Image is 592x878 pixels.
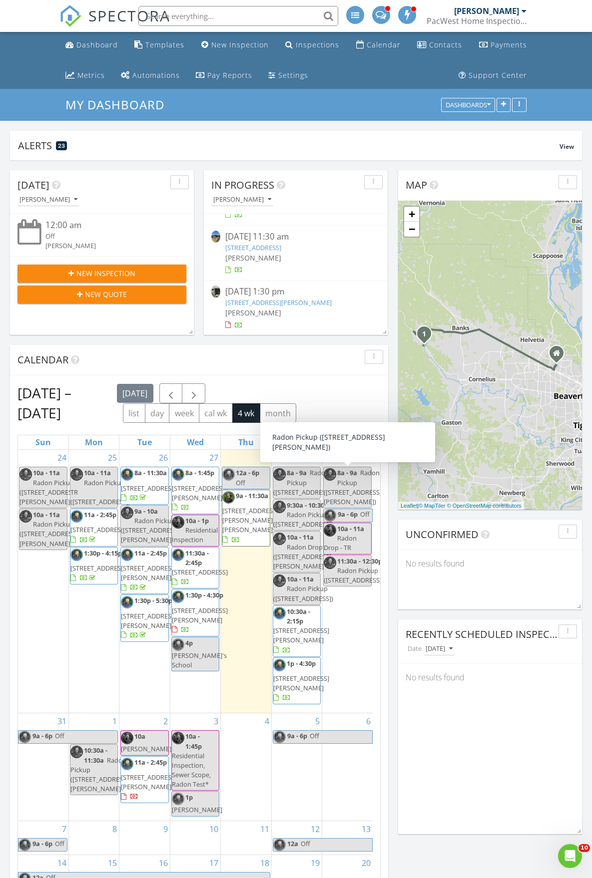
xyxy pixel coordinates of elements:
[121,507,133,519] img: img_0161headshot.jpg
[110,713,119,729] a: Go to September 1, 2025
[85,289,127,299] span: New Quote
[207,450,220,466] a: Go to August 27, 2025
[145,403,170,423] button: day
[182,383,205,404] button: Next
[404,222,419,237] a: Zoom out
[17,193,79,207] button: [PERSON_NAME]
[121,549,133,561] img: img_0182headshot.jpg
[427,16,527,26] div: PacWest Home Inspections
[17,383,117,423] h2: [DATE] – [DATE]
[258,450,271,466] a: Go to August 28, 2025
[422,331,426,338] i: 1
[170,450,220,713] td: Go to August 27, 2025
[33,468,60,477] span: 10a - 11a
[121,611,177,630] span: [STREET_ADDRESS][PERSON_NAME]
[469,70,527,80] div: Support Center
[17,265,186,283] button: New Inspection
[171,589,219,636] a: 1:30p - 4:30p [STREET_ADDRESS][PERSON_NAME]
[406,627,579,641] span: Recently Scheduled Inspections
[70,547,118,585] a: 1:30p - 4:15p [STREET_ADDRESS]
[134,549,167,558] span: 11a - 2:45p
[121,516,179,544] span: Radon Pickup ([STREET_ADDRESS][PERSON_NAME])
[121,468,133,481] img: img_0182headshot.jpg
[324,566,384,585] span: Radon Pickup ([STREET_ADDRESS])
[273,607,329,654] a: 10:30a - 2:15p [STREET_ADDRESS][PERSON_NAME]
[157,855,170,871] a: Go to September 16, 2025
[76,268,135,279] span: New Inspection
[55,731,64,740] span: Off
[207,821,220,837] a: Go to September 10, 2025
[172,484,228,502] span: [STREET_ADDRESS][PERSON_NAME]
[19,478,77,506] span: Radon Pickup ([STREET_ADDRESS][PERSON_NAME])
[65,96,173,113] a: My Dashboard
[83,435,105,449] a: Monday
[211,231,220,243] img: 9357865%2Fcover_photos%2F4KXugvvHim5VYzhxfek9%2Fsmall.jpg
[360,450,373,466] a: Go to August 30, 2025
[560,142,574,151] span: View
[232,403,260,423] button: 4 wk
[172,468,184,481] img: img_0182headshot.jpg
[324,468,336,481] img: img_0161headshot.jpg
[273,501,286,513] img: img_0161headshot.jpg
[58,142,65,149] span: 23
[172,549,184,561] img: img_0182headshot.jpg
[273,510,333,529] span: Radon Pickup ([STREET_ADDRESS])
[18,139,560,152] div: Alerts
[273,657,321,705] a: 1p - 4:30p [STREET_ADDRESS][PERSON_NAME]
[17,286,186,303] button: New Quote
[211,178,274,192] span: In Progress
[19,520,77,548] span: Radon Pickup ([STREET_ADDRESS][PERSON_NAME])
[161,821,170,837] a: Go to September 9, 2025
[339,435,356,449] a: Saturday
[273,839,286,851] img: img_0182headshot.jpg
[134,732,145,741] span: 10a
[172,468,228,512] a: 8a - 1:45p [STREET_ADDRESS][PERSON_NAME]
[172,568,228,577] span: [STREET_ADDRESS]
[211,231,380,275] a: [DATE] 11:30 am [STREET_ADDRESS] [PERSON_NAME]
[192,66,256,85] a: Pay Reports
[17,178,49,192] span: [DATE]
[401,503,417,509] a: Leaflet
[260,403,297,423] button: month
[322,821,373,855] td: Go to September 13, 2025
[289,435,304,449] a: Friday
[222,491,235,504] img: riley.jpg
[185,468,214,477] span: 8a - 1:45p
[199,403,233,423] button: cal wk
[121,758,177,801] a: 11a - 2:45p [STREET_ADDRESS][PERSON_NAME]
[117,66,184,85] a: Automations (Advanced)
[172,751,211,789] span: Residential Inspection, Sewer Scope, Radon Test*
[70,564,126,573] span: [STREET_ADDRESS]
[213,196,271,203] div: [PERSON_NAME]
[123,403,145,423] button: list
[222,491,278,544] a: 9a - 11:30a [STREET_ADDRESS][PERSON_NAME][PERSON_NAME]
[475,36,531,54] a: Payments
[236,478,245,487] span: Off
[406,178,427,192] span: Map
[172,590,184,603] img: img_0182headshot.jpg
[70,549,126,582] a: 1:30p - 4:15p [STREET_ADDRESS]
[579,844,590,852] span: 10
[225,286,366,298] div: [DATE] 1:30 pm
[61,36,122,54] a: Dashboard
[18,731,31,743] img: img_0182headshot.jpg
[185,516,209,525] span: 10a - 1p
[324,468,382,506] span: Radon Pickup ([STREET_ADDRESS][PERSON_NAME])
[413,36,466,54] a: Contacts
[236,435,256,449] a: Thursday
[59,5,81,27] img: The Best Home Inspection Software - Spectora
[225,298,332,307] a: [STREET_ADDRESS][PERSON_NAME]
[211,40,269,49] div: New Inspection
[222,506,278,534] span: [STREET_ADDRESS][PERSON_NAME][PERSON_NAME]
[172,590,228,634] a: 1:30p - 4:30p [STREET_ADDRESS][PERSON_NAME]
[45,241,172,251] div: [PERSON_NAME]
[287,731,308,743] span: 9a - 6p
[236,491,268,500] span: 9a - 11:30a
[32,839,53,851] span: 9a - 6p
[398,664,582,691] div: No results found
[110,821,119,837] a: Go to September 8, 2025
[360,855,373,871] a: Go to September 20, 2025
[185,638,193,647] span: 4p
[271,713,322,821] td: Go to September 5, 2025
[273,659,329,702] a: 1p - 4:30p [STREET_ADDRESS][PERSON_NAME]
